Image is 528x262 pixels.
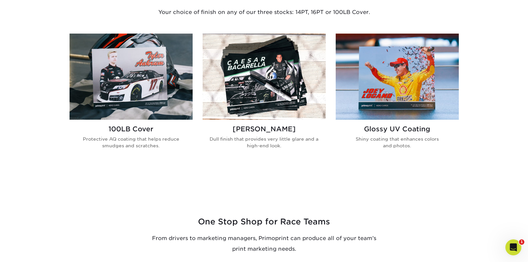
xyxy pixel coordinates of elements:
[505,239,521,255] iframe: Intercom live chat
[336,34,459,160] a: Glossy UV Coated Autograph Cards Glossy UV Coating Shiny coating that enhances colors and photos.
[70,34,193,120] img: 100LB Gloss Race Hero Card
[75,125,187,133] h2: 100LB Cover
[208,125,320,133] h2: [PERSON_NAME]
[519,239,524,245] span: 1
[2,242,57,260] iframe: Google Customer Reviews
[75,136,187,149] p: Protective AQ coating that helps reduce smudges and scratches.
[123,7,406,18] p: Your choice of finish on any of our three stocks: 14PT, 16PT or 100LB Cover.
[341,136,453,149] p: Shiny coating that enhances colors and photos.
[208,136,320,149] p: Dull finish that provides very little glare and a high-end look.
[148,233,381,254] p: From drivers to marketing managers, Primoprint can produce all of your team’s print marketing needs.
[341,125,453,133] h2: Glossy UV Coating
[203,34,326,160] a: Matte NASCAR Hero Cards [PERSON_NAME] Dull finish that provides very little glare and a high-end ...
[70,34,193,160] a: 100LB Gloss Race Hero Card 100LB Cover Protective AQ coating that helps reduce smudges and scratc...
[203,34,326,120] img: Matte NASCAR Hero Cards
[336,34,459,120] img: Glossy UV Coated Autograph Cards
[70,216,459,228] h3: One Stop Shop for Race Teams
